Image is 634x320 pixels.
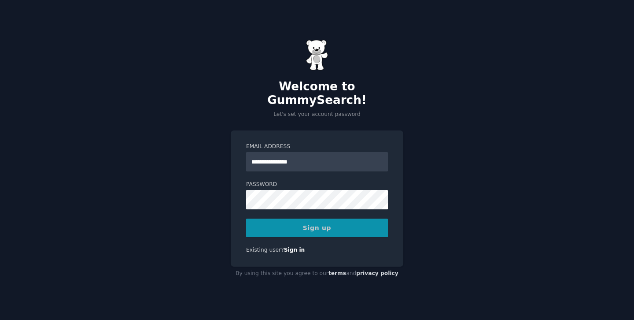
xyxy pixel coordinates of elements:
label: Password [246,181,388,189]
a: terms [328,270,346,276]
a: privacy policy [356,270,398,276]
label: Email Address [246,143,388,151]
p: Let's set your account password [231,111,403,119]
span: Existing user? [246,247,284,253]
a: Sign in [284,247,305,253]
img: Gummy Bear [306,40,328,71]
div: By using this site you agree to our and [231,267,403,281]
h2: Welcome to GummySearch! [231,80,403,108]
